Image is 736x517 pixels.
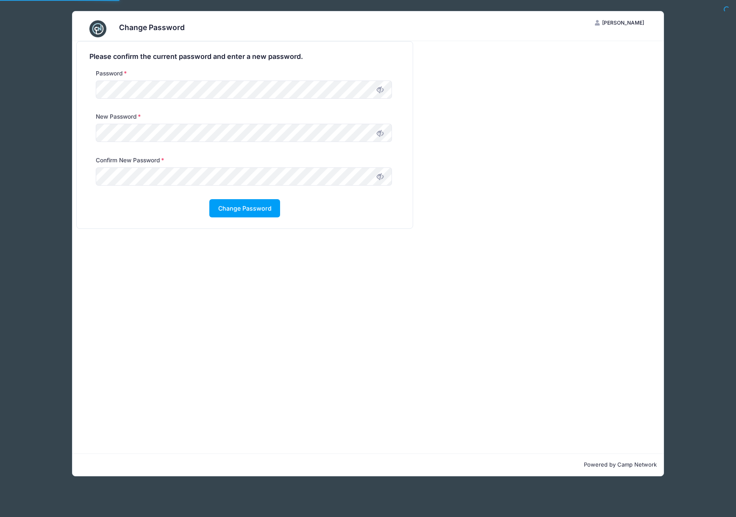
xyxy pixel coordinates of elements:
button: [PERSON_NAME] [588,16,651,30]
span: [PERSON_NAME] [602,19,644,26]
h4: Please confirm the current password and enter a new password. [89,53,400,61]
p: Powered by Camp Network [79,461,657,469]
label: New Password [96,112,141,121]
h3: Change Password [119,23,185,32]
label: Password [96,69,127,78]
button: Change Password [209,199,280,217]
img: CampNetwork [89,20,106,37]
label: Confirm New Password [96,156,164,164]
